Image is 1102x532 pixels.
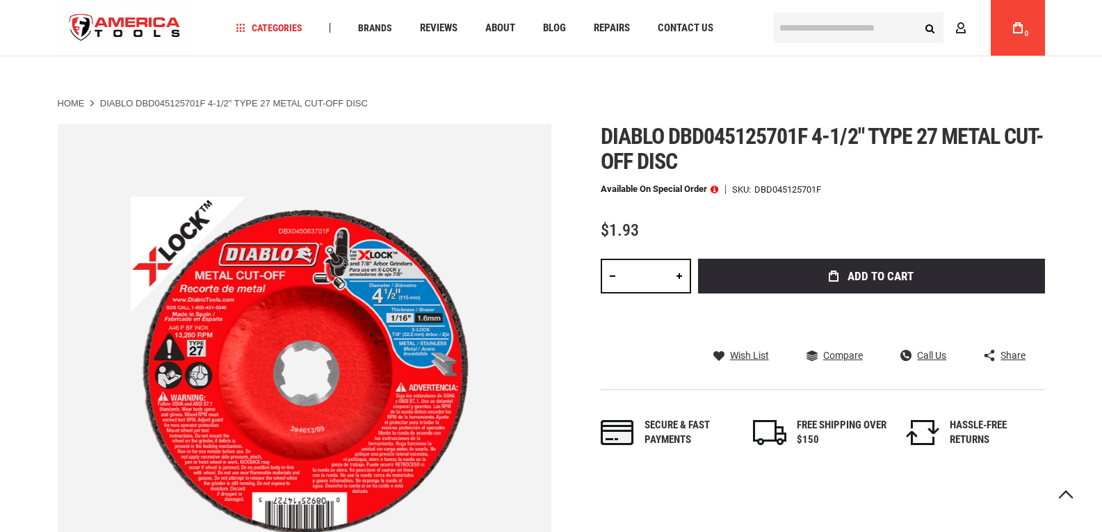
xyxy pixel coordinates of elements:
[797,418,887,448] div: FREE SHIPPING OVER $150
[236,23,302,33] span: Categories
[807,349,863,362] a: Compare
[543,23,566,33] span: Blog
[601,220,639,240] span: $1.93
[732,185,754,194] strong: SKU
[358,23,392,33] span: Brands
[713,349,769,362] a: Wish List
[917,15,943,41] button: Search
[485,23,515,33] span: About
[352,19,398,38] a: Brands
[1025,30,1029,38] span: 0
[58,97,85,110] a: Home
[900,349,946,362] a: Call Us
[645,418,735,448] div: Secure & fast payments
[651,19,720,38] a: Contact Us
[658,23,713,33] span: Contact Us
[479,19,521,38] a: About
[537,19,572,38] a: Blog
[594,23,630,33] span: Repairs
[58,2,193,54] a: store logo
[229,19,309,38] a: Categories
[420,23,457,33] span: Reviews
[823,350,863,360] span: Compare
[414,19,464,38] a: Reviews
[754,185,821,194] div: DBD045125701F
[917,350,946,360] span: Call Us
[695,298,1048,338] iframe: Secure express checkout frame
[848,271,914,282] span: Add to Cart
[753,420,786,445] img: shipping
[698,259,1045,293] button: Add to Cart
[950,418,1040,448] div: HASSLE-FREE RETURNS
[1000,350,1026,360] span: Share
[58,2,193,54] img: America Tools
[601,123,1044,175] span: Diablo dbd045125701f 4-1/2" type 27 metal cut-off disc
[601,420,634,445] img: payments
[100,98,368,108] strong: DIABLO DBD045125701F 4-1/2" TYPE 27 METAL CUT-OFF DISC
[730,350,769,360] span: Wish List
[588,19,636,38] a: Repairs
[601,184,718,194] p: Available on Special Order
[906,420,939,445] img: returns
